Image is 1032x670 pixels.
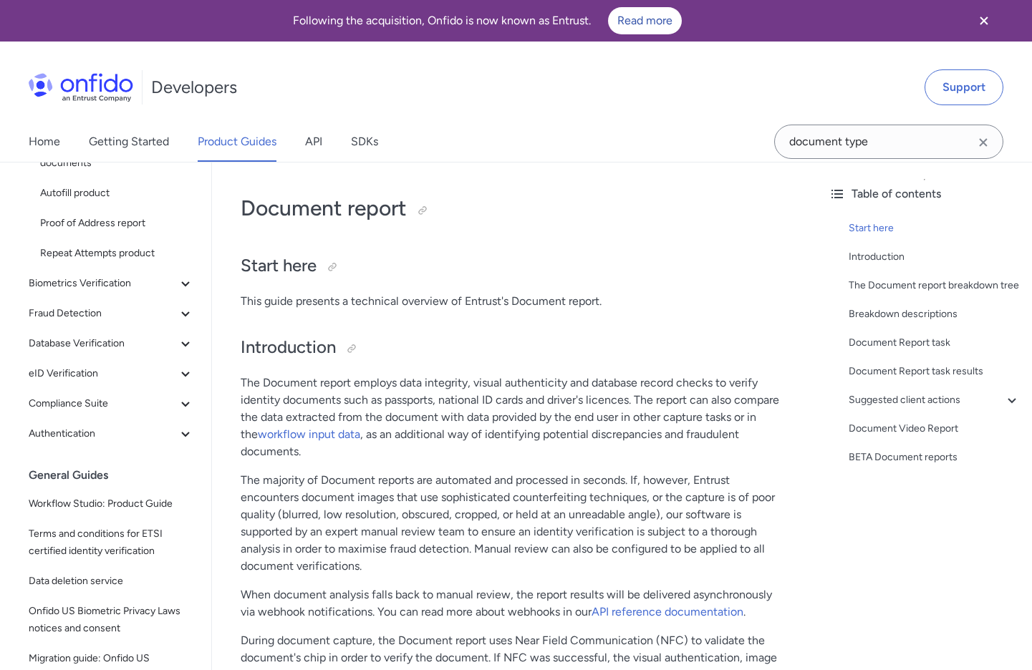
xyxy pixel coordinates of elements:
[608,7,682,34] a: Read more
[241,254,789,278] h2: Start here
[849,334,1021,351] a: Document Report task
[29,495,194,513] span: Workflow Studio: Product Guide
[849,306,1021,323] a: Breakdown descriptions
[29,425,177,442] span: Authentication
[29,603,194,637] span: Onfido US Biometric Privacy Laws notices and consent
[849,392,1021,409] a: Suggested client actions
[40,245,194,262] span: Repeat Attempts product
[23,419,200,448] button: Authentication
[23,520,200,565] a: Terms and conditions for ETSI certified identity verification
[592,605,743,618] a: API reference documentation
[29,275,177,292] span: Biometrics Verification
[975,134,992,151] svg: Clear search field button
[29,335,177,352] span: Database Verification
[23,567,200,596] a: Data deletion service
[241,586,789,621] p: When document analysis falls back to manual review, the report results will be delivered asynchro...
[23,359,200,388] button: eID Verification
[23,490,200,518] a: Workflow Studio: Product Guide
[241,336,789,360] h2: Introduction
[975,12,993,29] svg: Close banner
[29,461,206,490] div: General Guides
[29,365,177,382] span: eID Verification
[151,76,237,99] h1: Developers
[958,3,1011,39] button: Close banner
[23,299,200,328] button: Fraud Detection
[29,122,60,162] a: Home
[849,449,1021,466] a: BETA Document reports
[849,277,1021,294] a: The Document report breakdown tree
[849,363,1021,380] a: Document Report task results
[23,329,200,358] button: Database Verification
[849,248,1021,266] a: Introduction
[23,597,200,643] a: Onfido US Biometric Privacy Laws notices and consent
[774,125,1003,159] input: Onfido search input field
[925,69,1003,105] a: Support
[849,220,1021,237] a: Start here
[198,122,276,162] a: Product Guides
[23,389,200,418] button: Compliance Suite
[29,395,177,412] span: Compliance Suite
[29,525,194,560] span: Terms and conditions for ETSI certified identity verification
[258,427,360,441] a: workflow input data
[34,179,200,208] a: Autofill product
[29,73,133,102] img: Onfido Logo
[17,7,958,34] div: Following the acquisition, Onfido is now known as Entrust.
[40,185,194,202] span: Autofill product
[305,122,322,162] a: API
[849,420,1021,437] a: Document Video Report
[241,374,789,460] p: The Document report employs data integrity, visual authenticity and database record checks to ver...
[34,239,200,268] a: Repeat Attempts product
[34,209,200,238] a: Proof of Address report
[351,122,378,162] a: SDKs
[241,194,789,223] h1: Document report
[29,305,177,322] span: Fraud Detection
[241,472,789,575] p: The majority of Document reports are automated and processed in seconds. If, however, Entrust enc...
[89,122,169,162] a: Getting Started
[829,185,1021,203] div: Table of contents
[40,215,194,232] span: Proof of Address report
[241,293,789,310] p: This guide presents a technical overview of Entrust's Document report.
[29,573,194,590] span: Data deletion service
[23,269,200,298] button: Biometrics Verification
